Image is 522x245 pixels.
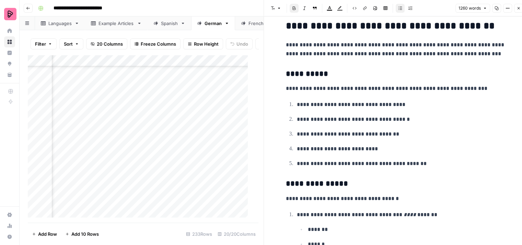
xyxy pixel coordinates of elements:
[194,40,219,47] span: Row Height
[4,25,15,36] a: Home
[141,40,176,47] span: Freeze Columns
[31,38,57,49] button: Filter
[459,5,481,11] span: 1260 words
[48,20,72,27] div: Languages
[161,20,178,27] div: Spanish
[4,231,15,242] button: Help + Support
[59,38,83,49] button: Sort
[205,20,222,27] div: German
[191,16,235,30] a: German
[98,20,134,27] div: Example Articles
[35,16,85,30] a: Languages
[148,16,191,30] a: Spanish
[38,231,57,237] span: Add Row
[183,38,223,49] button: Row Height
[35,40,46,47] span: Filter
[4,58,15,69] a: Opportunities
[71,231,99,237] span: Add 10 Rows
[236,40,248,47] span: Undo
[4,220,15,231] a: Usage
[226,38,253,49] button: Undo
[4,47,15,58] a: Insights
[4,8,16,20] img: Preply Logo
[130,38,181,49] button: Freeze Columns
[248,20,264,27] div: French
[455,4,490,13] button: 1260 words
[4,36,15,47] a: Browse
[183,229,215,240] div: 233 Rows
[85,16,148,30] a: Example Articles
[235,16,277,30] a: French
[86,38,127,49] button: 20 Columns
[4,209,15,220] a: Settings
[28,229,61,240] button: Add Row
[4,5,15,23] button: Workspace: Preply
[215,229,258,240] div: 20/20 Columns
[4,69,15,80] a: Your Data
[61,229,103,240] button: Add 10 Rows
[97,40,123,47] span: 20 Columns
[64,40,73,47] span: Sort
